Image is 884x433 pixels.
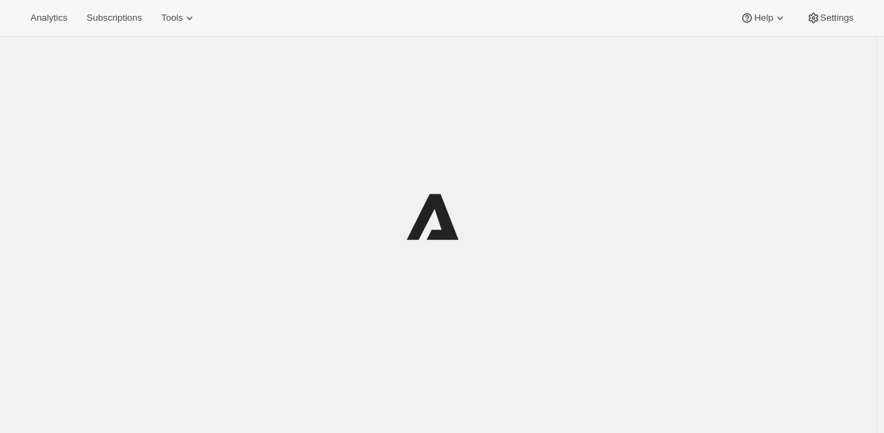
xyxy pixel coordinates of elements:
span: Settings [820,12,854,24]
button: Tools [153,8,205,28]
span: Tools [161,12,183,24]
span: Help [754,12,773,24]
button: Analytics [22,8,75,28]
span: Analytics [30,12,67,24]
button: Settings [798,8,862,28]
span: Subscriptions [86,12,142,24]
button: Help [732,8,795,28]
button: Subscriptions [78,8,150,28]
